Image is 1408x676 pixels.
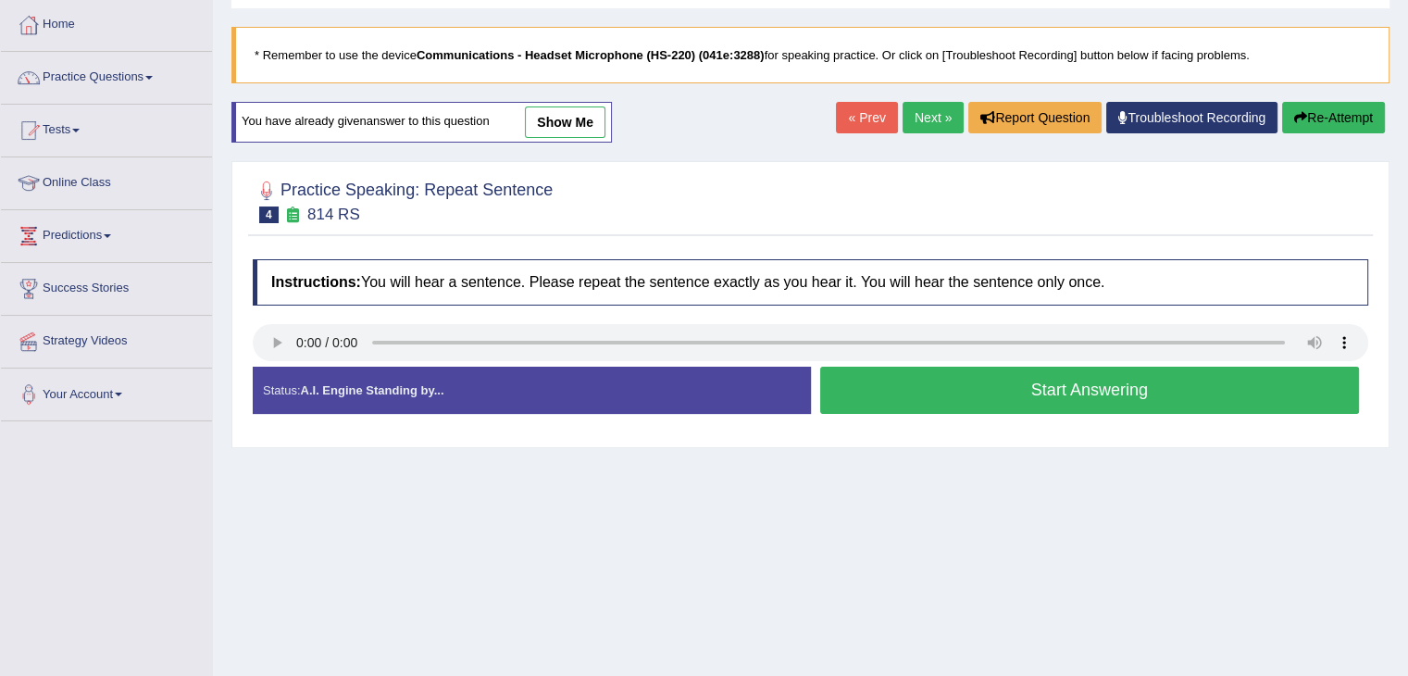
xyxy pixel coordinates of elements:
div: You have already given answer to this question [231,102,612,143]
small: 814 RS [307,206,360,223]
span: 4 [259,207,279,223]
a: show me [525,106,605,138]
a: Practice Questions [1,52,212,98]
blockquote: * Remember to use the device for speaking practice. Or click on [Troubleshoot Recording] button b... [231,27,1389,83]
b: Communications - Headset Microphone (HS-220) (041e:3288) [417,48,765,62]
a: Your Account [1,369,212,415]
a: Next » [903,102,964,133]
a: Strategy Videos [1,316,212,362]
a: Predictions [1,210,212,257]
a: Tests [1,105,212,151]
strong: A.I. Engine Standing by... [300,383,443,397]
h4: You will hear a sentence. Please repeat the sentence exactly as you hear it. You will hear the se... [253,259,1368,306]
b: Instructions: [271,274,361,290]
a: Troubleshoot Recording [1106,102,1277,133]
button: Start Answering [820,367,1360,414]
a: « Prev [836,102,897,133]
a: Online Class [1,157,212,204]
div: Status: [253,367,811,414]
button: Report Question [968,102,1102,133]
h2: Practice Speaking: Repeat Sentence [253,177,553,223]
a: Success Stories [1,263,212,309]
button: Re-Attempt [1282,102,1385,133]
small: Exam occurring question [283,207,303,224]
